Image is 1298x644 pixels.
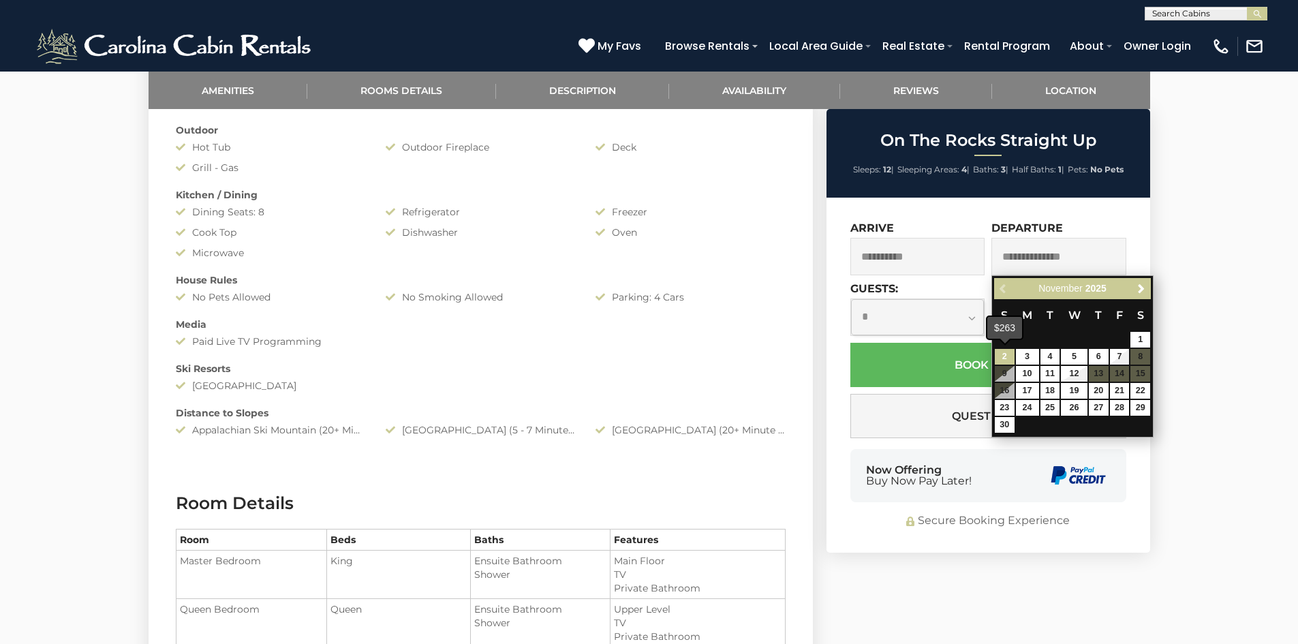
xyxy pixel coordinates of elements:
a: Location [992,72,1150,109]
a: 4 [1040,349,1060,365]
a: 1 [1130,332,1150,348]
label: Departure [991,221,1063,234]
th: Baths [470,530,610,551]
strong: 12 [883,164,891,174]
strong: 3 [1001,164,1006,174]
div: Freezer [585,205,795,219]
span: Next [1136,283,1147,294]
div: Parking: 4 Cars [585,290,795,304]
label: Guests: [850,282,898,295]
a: Owner Login [1117,34,1198,58]
a: 10 [1016,366,1039,382]
a: Local Area Guide [762,34,869,58]
div: Dishwasher [375,226,585,239]
span: Baths: [973,164,999,174]
li: Upper Level [614,602,782,616]
a: 28 [1110,400,1130,416]
div: No Smoking Allowed [375,290,585,304]
a: 22 [1130,383,1150,399]
div: Outdoor [166,123,796,137]
span: Wednesday [1068,309,1081,322]
th: Beds [326,530,470,551]
a: 29 [1130,400,1150,416]
a: 7 [1110,349,1130,365]
a: 26 [1061,400,1087,416]
h2: On The Rocks Straight Up [830,132,1147,149]
a: 12 [1061,366,1087,382]
li: Main Floor [614,554,782,568]
a: 20 [1089,383,1109,399]
div: Microwave [166,246,375,260]
div: Media [166,318,796,331]
li: | [897,161,970,179]
li: Private Bathroom [614,581,782,595]
li: Ensuite Bathroom [474,554,606,568]
a: 2 [995,349,1015,365]
div: Hot Tub [166,140,375,154]
span: Monday [1022,309,1032,322]
a: Availability [669,72,840,109]
a: 19 [1061,383,1087,399]
a: Browse Rentals [658,34,756,58]
div: Deck [585,140,795,154]
a: My Favs [578,37,645,55]
a: 3 [1016,349,1039,365]
a: 23 [995,400,1015,416]
span: Sleeping Areas: [897,164,959,174]
a: 17 [1016,383,1039,399]
button: Book Now [850,343,1126,387]
strong: 4 [961,164,967,174]
span: My Favs [598,37,641,55]
strong: No Pets [1090,164,1124,174]
a: 6 [1089,349,1109,365]
span: King [330,555,353,567]
li: | [1012,161,1064,179]
a: Description [496,72,670,109]
h3: Room Details [176,491,786,515]
a: 27 [1089,400,1109,416]
span: 2025 [1085,283,1107,294]
span: Sunday [1001,309,1008,322]
div: Refrigerator [375,205,585,219]
img: White-1-2.png [34,26,317,67]
li: Private Bathroom [614,630,782,643]
span: Sleeps: [853,164,881,174]
a: 21 [1110,383,1130,399]
span: Tuesday [1047,309,1053,322]
div: No Pets Allowed [166,290,375,304]
div: Grill - Gas [166,161,375,174]
span: Friday [1116,309,1123,322]
div: Ski Resorts [166,362,796,375]
div: Paid Live TV Programming [166,335,375,348]
th: Features [610,530,785,551]
a: Rental Program [957,34,1057,58]
div: [GEOGRAPHIC_DATA] [166,379,375,393]
a: 11 [1040,366,1060,382]
a: About [1063,34,1111,58]
a: Next [1132,280,1149,297]
div: Distance to Slopes [166,406,796,420]
div: $263 [987,317,1022,339]
div: Appalachian Ski Mountain (20+ Minute Drive) [166,423,375,437]
div: [GEOGRAPHIC_DATA] (20+ Minute Drive) [585,423,795,437]
div: House Rules [166,273,796,287]
li: | [853,161,894,179]
a: Rooms Details [307,72,496,109]
a: Amenities [149,72,308,109]
span: Buy Now Pay Later! [866,476,972,487]
a: 18 [1040,383,1060,399]
div: Secure Booking Experience [850,513,1126,529]
a: 30 [995,417,1015,433]
img: mail-regular-white.png [1245,37,1264,56]
a: Reviews [840,72,993,109]
a: 5 [1061,349,1087,365]
a: Real Estate [876,34,951,58]
div: Dining Seats: 8 [166,205,375,219]
span: Half Baths: [1012,164,1056,174]
span: November [1038,283,1083,294]
span: Saturday [1137,309,1144,322]
th: Room [176,530,326,551]
a: 25 [1040,400,1060,416]
div: Cook Top [166,226,375,239]
label: Arrive [850,221,894,234]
